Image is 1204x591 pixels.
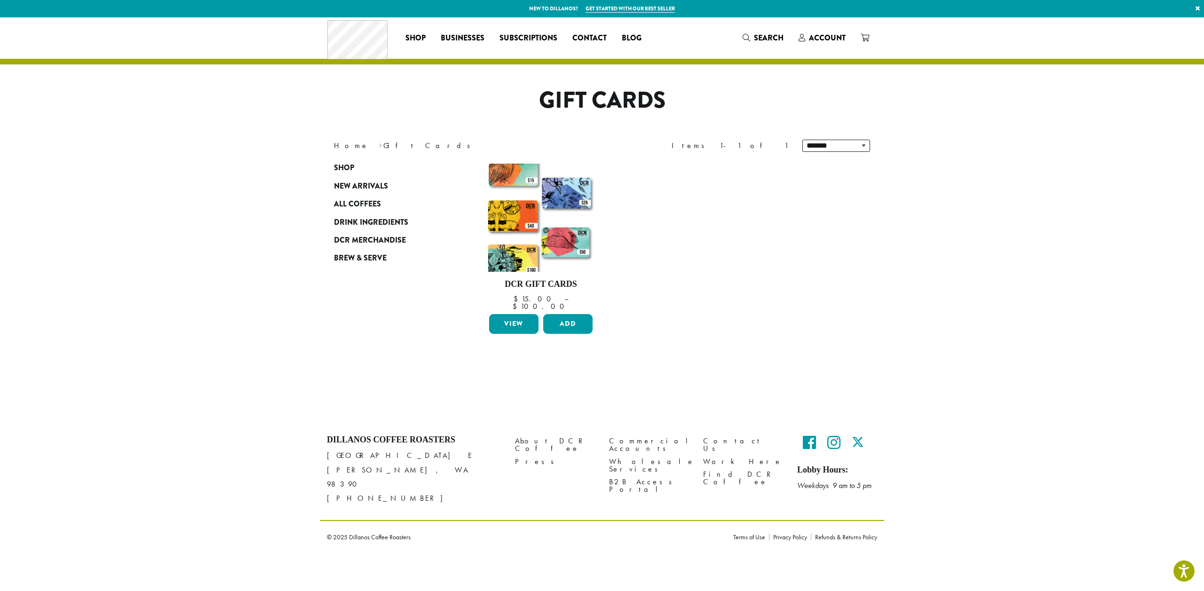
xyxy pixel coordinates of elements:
[334,181,388,192] span: New Arrivals
[334,159,447,177] a: Shop
[514,294,555,304] bdi: 15.00
[327,534,719,540] p: © 2025 Dillanos Coffee Roasters.
[754,32,784,43] span: Search
[334,249,447,267] a: Brew & Serve
[334,217,408,229] span: Drink Ingredients
[327,87,877,114] h1: Gift Cards
[735,30,791,46] a: Search
[489,314,539,334] a: View
[797,481,871,490] em: Weekdays 9 am to 5 pm
[487,279,595,290] h4: DCR Gift Cards
[334,235,406,246] span: DCR Merchandise
[811,534,877,540] a: Refunds & Returns Policy
[543,314,593,334] button: Add
[327,449,501,505] p: [GEOGRAPHIC_DATA] E [PERSON_NAME], WA 98390 [PHONE_NUMBER]
[334,140,588,151] nav: Breadcrumb
[334,141,369,150] a: Home
[609,435,689,455] a: Commercial Accounts
[499,32,557,44] span: Subscriptions
[564,294,568,304] span: –
[622,32,642,44] span: Blog
[487,164,595,272] img: Gift-Cards-Available-470-x-600-300x300.png
[733,534,769,540] a: Terms of Use
[609,475,689,496] a: B2B Access Portal
[672,140,788,151] div: Items 1-1 of 1
[515,435,595,455] a: About DCR Coffee
[586,5,675,13] a: Get started with our best seller
[703,455,783,468] a: Work Here
[334,195,447,213] a: All Coffees
[405,32,426,44] span: Shop
[515,455,595,468] a: Press
[327,435,501,445] h4: Dillanos Coffee Roasters
[334,177,447,195] a: New Arrivals
[514,294,522,304] span: $
[334,198,381,210] span: All Coffees
[703,435,783,455] a: Contact Us
[703,468,783,488] a: Find DCR Coffee
[769,534,811,540] a: Privacy Policy
[809,32,846,43] span: Account
[334,252,387,264] span: Brew & Serve
[513,301,521,311] span: $
[441,32,484,44] span: Businesses
[379,137,382,151] span: ›
[398,31,433,46] a: Shop
[334,162,354,174] span: Shop
[513,301,569,311] bdi: 100.00
[797,465,877,475] h5: Lobby Hours:
[487,164,595,310] a: DCR Gift Cards
[572,32,607,44] span: Contact
[334,213,447,231] a: Drink Ingredients
[609,455,689,475] a: Wholesale Services
[334,231,447,249] a: DCR Merchandise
